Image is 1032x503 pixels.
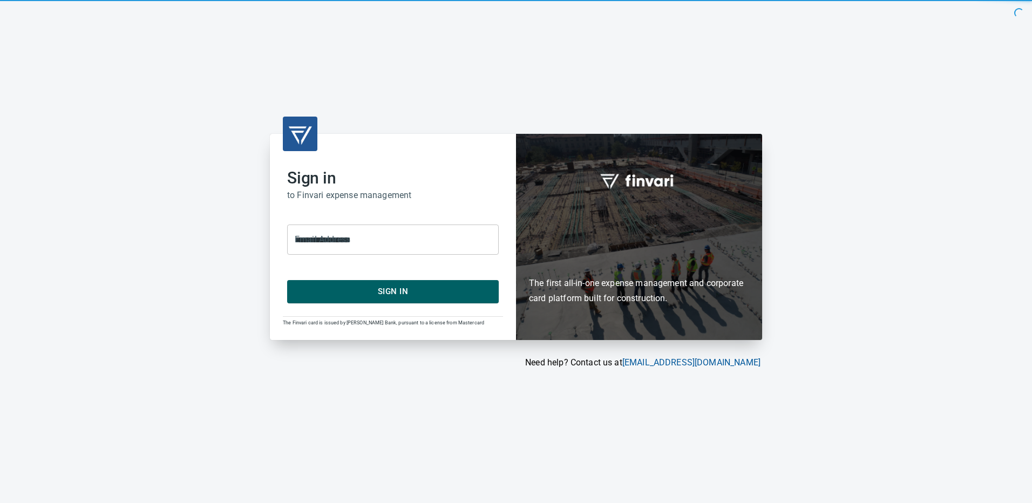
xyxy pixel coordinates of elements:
button: Sign In [287,280,499,303]
img: fullword_logo_white.png [599,168,680,193]
img: transparent_logo.png [287,121,313,147]
span: The Finvari card is issued by [PERSON_NAME] Bank, pursuant to a license from Mastercard [283,320,484,325]
h6: to Finvari expense management [287,188,499,203]
p: Need help? Contact us at [270,356,761,369]
a: [EMAIL_ADDRESS][DOMAIN_NAME] [622,357,761,368]
span: Sign In [299,284,487,298]
div: Finvari [516,134,762,339]
h2: Sign in [287,168,499,188]
h6: The first all-in-one expense management and corporate card platform built for construction. [529,213,749,306]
